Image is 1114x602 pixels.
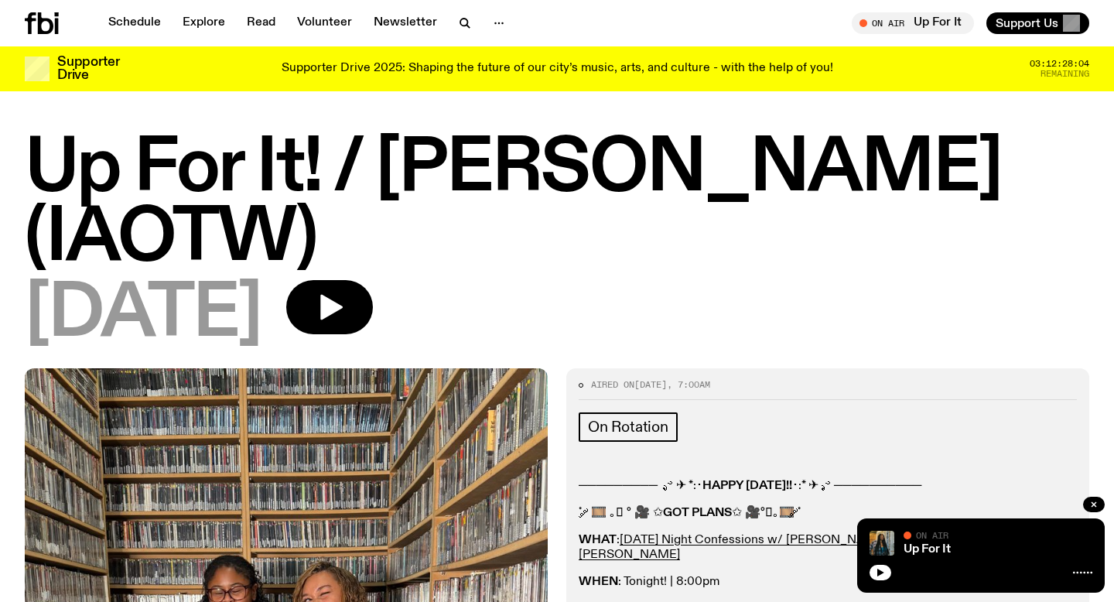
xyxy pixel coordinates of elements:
[579,576,618,588] strong: WHEN
[579,506,1077,521] p: ˚ ༘ 🎞️ ｡𖦹 ° 🎥 ✩ ✩ 🎥°𖦹｡🎞️ ༘˚
[364,12,446,34] a: Newsletter
[579,534,617,546] strong: WHAT
[25,280,261,350] span: [DATE]
[173,12,234,34] a: Explore
[916,530,948,540] span: On Air
[996,16,1058,30] span: Support Us
[579,534,1005,561] a: [DATE] Night Confessions w/ [PERSON_NAME] Trio (album launch) & [PERSON_NAME]
[904,543,951,556] a: Up For It
[237,12,285,34] a: Read
[667,378,710,391] span: , 7:00am
[1041,70,1089,78] span: Remaining
[986,12,1089,34] button: Support Us
[663,507,732,519] strong: GOT PLANS
[288,12,361,34] a: Volunteer
[702,480,792,492] strong: HAPPY [DATE]!!
[25,135,1089,274] h1: Up For It! / [PERSON_NAME] (IAOTW)
[634,378,667,391] span: [DATE]
[870,531,894,556] img: Ify - a Brown Skin girl with black braided twists, looking up to the side with her tongue stickin...
[282,62,833,76] p: Supporter Drive 2025: Shaping the future of our city’s music, arts, and culture - with the help o...
[579,412,678,442] a: On Rotation
[57,56,119,82] h3: Supporter Drive
[591,378,634,391] span: Aired on
[579,479,1077,494] p: ───────── .ೃ࿔ ✈︎ *:･ ･:* ✈︎ .ೃ࿔ ──────────
[1030,60,1089,68] span: 03:12:28:04
[579,575,1077,590] p: : Tonight! | 8:00pm
[588,419,668,436] span: On Rotation
[852,12,974,34] button: On AirUp For It
[579,533,1077,563] p: :
[99,12,170,34] a: Schedule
